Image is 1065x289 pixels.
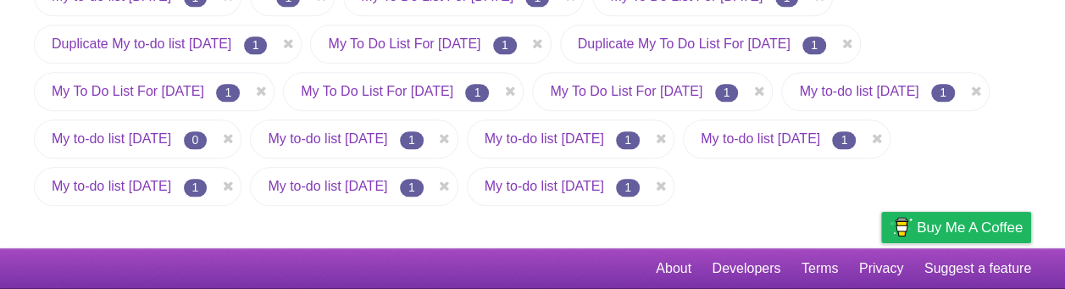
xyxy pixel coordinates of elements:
[859,253,903,285] a: Privacy
[400,179,424,197] span: 1
[52,179,171,193] a: My to-do list [DATE]
[715,84,739,102] span: 1
[184,131,208,149] span: 0
[701,131,820,146] a: My to-do list [DATE]
[52,36,231,51] a: Duplicate My to-do list [DATE]
[802,36,826,54] span: 1
[400,131,424,149] span: 1
[52,131,171,146] a: My to-do list [DATE]
[890,213,912,242] img: Buy me a coffee
[578,36,790,51] a: Duplicate My To Do List For [DATE]
[656,253,691,285] a: About
[52,84,204,98] a: My To Do List For [DATE]
[301,84,453,98] a: My To Do List For [DATE]
[328,36,480,51] a: My To Do List For [DATE]
[881,212,1031,243] a: Buy me a coffee
[832,131,856,149] span: 1
[493,36,517,54] span: 1
[244,36,268,54] span: 1
[216,84,240,102] span: 1
[712,253,780,285] a: Developers
[931,84,955,102] span: 1
[924,253,1031,285] a: Suggest a feature
[616,179,640,197] span: 1
[268,131,387,146] a: My to-do list [DATE]
[485,179,604,193] a: My to-do list [DATE]
[799,84,918,98] a: My to-do list [DATE]
[268,179,387,193] a: My to-do list [DATE]
[485,131,604,146] a: My to-do list [DATE]
[616,131,640,149] span: 1
[550,84,702,98] a: My To Do List For [DATE]
[802,253,839,285] a: Terms
[184,179,208,197] span: 1
[465,84,489,102] span: 1
[917,213,1023,242] span: Buy me a coffee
